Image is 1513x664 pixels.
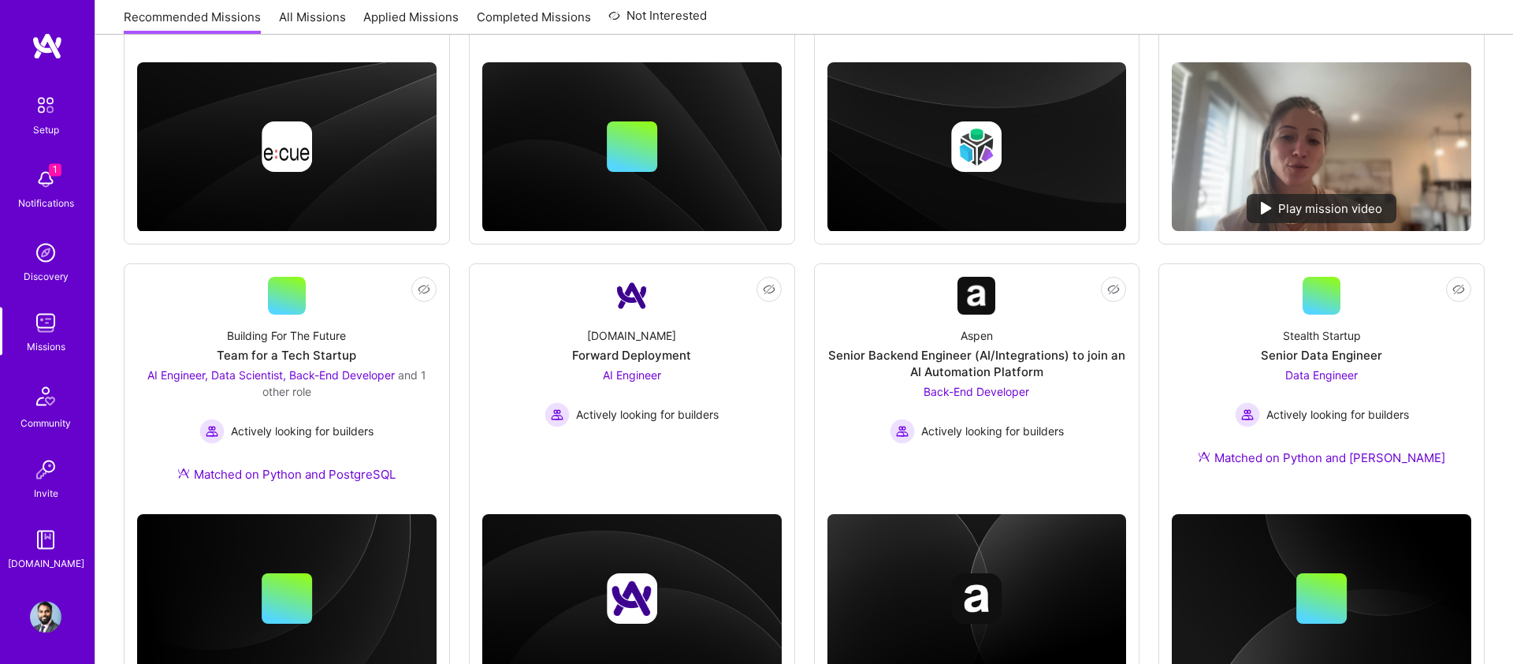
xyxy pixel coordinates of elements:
[30,237,61,268] img: discovery
[177,467,190,479] img: Ateam Purple Icon
[29,88,62,121] img: setup
[30,163,61,195] img: bell
[572,347,691,364] div: Forward Deployment
[827,277,1127,473] a: Company LogoAspenSenior Backend Engineer (AI/Integrations) to join an AI Automation PlatformBack-...
[363,9,459,35] a: Applied Missions
[1172,277,1471,485] a: Stealth StartupSenior Data EngineerData Engineer Actively looking for buildersActively looking fo...
[137,277,437,502] a: Building For The FutureTeam for a Tech StartupAI Engineer, Data Scientist, Back-End Developer and...
[217,347,356,364] div: Team for a Tech Startup
[1261,202,1272,214] img: play
[608,6,707,35] a: Not Interested
[27,338,65,355] div: Missions
[477,9,591,35] a: Completed Missions
[18,195,74,211] div: Notifications
[1198,450,1210,463] img: Ateam Purple Icon
[763,283,775,296] i: icon EyeClosed
[827,347,1127,380] div: Senior Backend Engineer (AI/Integrations) to join an AI Automation Platform
[30,524,61,555] img: guide book
[890,419,915,444] img: Actively looking for builders
[30,307,61,338] img: teamwork
[951,573,1002,624] img: Company logo
[32,32,63,60] img: logo
[1285,368,1358,382] span: Data Engineer
[1172,62,1471,231] img: No Mission
[49,163,61,176] span: 1
[587,327,676,344] div: [DOMAIN_NAME]
[1261,347,1382,364] div: Senior Data Engineer
[30,601,61,632] img: User Avatar
[1266,406,1409,423] span: Actively looking for builders
[262,368,426,398] span: and 1 other role
[957,277,995,315] img: Company Logo
[137,62,437,232] img: cover
[921,423,1064,439] span: Actively looking for builders
[951,121,1002,172] img: Company logo
[34,485,58,502] div: Invite
[482,62,782,232] img: cover
[26,601,65,632] a: User Avatar
[199,419,225,444] img: Actively looking for builders
[1107,283,1120,296] i: icon EyeClosed
[603,368,661,382] span: AI Engineer
[177,466,396,483] div: Matched on Python and PostgreSQL
[1452,283,1465,296] i: icon EyeClosed
[418,283,430,296] i: icon EyeClosed
[20,415,71,431] div: Community
[147,368,395,382] span: AI Engineer, Data Scientist, Back-End Developer
[262,121,312,172] img: Company logo
[827,62,1127,232] img: cover
[576,406,719,423] span: Actively looking for builders
[1198,450,1445,466] div: Matched on Python and [PERSON_NAME]
[613,277,651,315] img: Company Logo
[30,453,61,485] img: Invite
[27,377,65,415] img: Community
[33,121,59,138] div: Setup
[1247,194,1396,223] div: Play mission video
[545,402,570,427] img: Actively looking for builders
[482,277,782,473] a: Company Logo[DOMAIN_NAME]Forward DeploymentAI Engineer Actively looking for buildersActively look...
[231,423,374,439] span: Actively looking for builders
[279,9,346,35] a: All Missions
[607,573,657,624] img: Company logo
[1283,327,1361,344] div: Stealth Startup
[1235,402,1260,427] img: Actively looking for builders
[961,327,993,344] div: Aspen
[924,385,1029,398] span: Back-End Developer
[124,9,261,35] a: Recommended Missions
[8,555,84,572] div: [DOMAIN_NAME]
[24,268,69,285] div: Discovery
[227,327,346,344] div: Building For The Future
